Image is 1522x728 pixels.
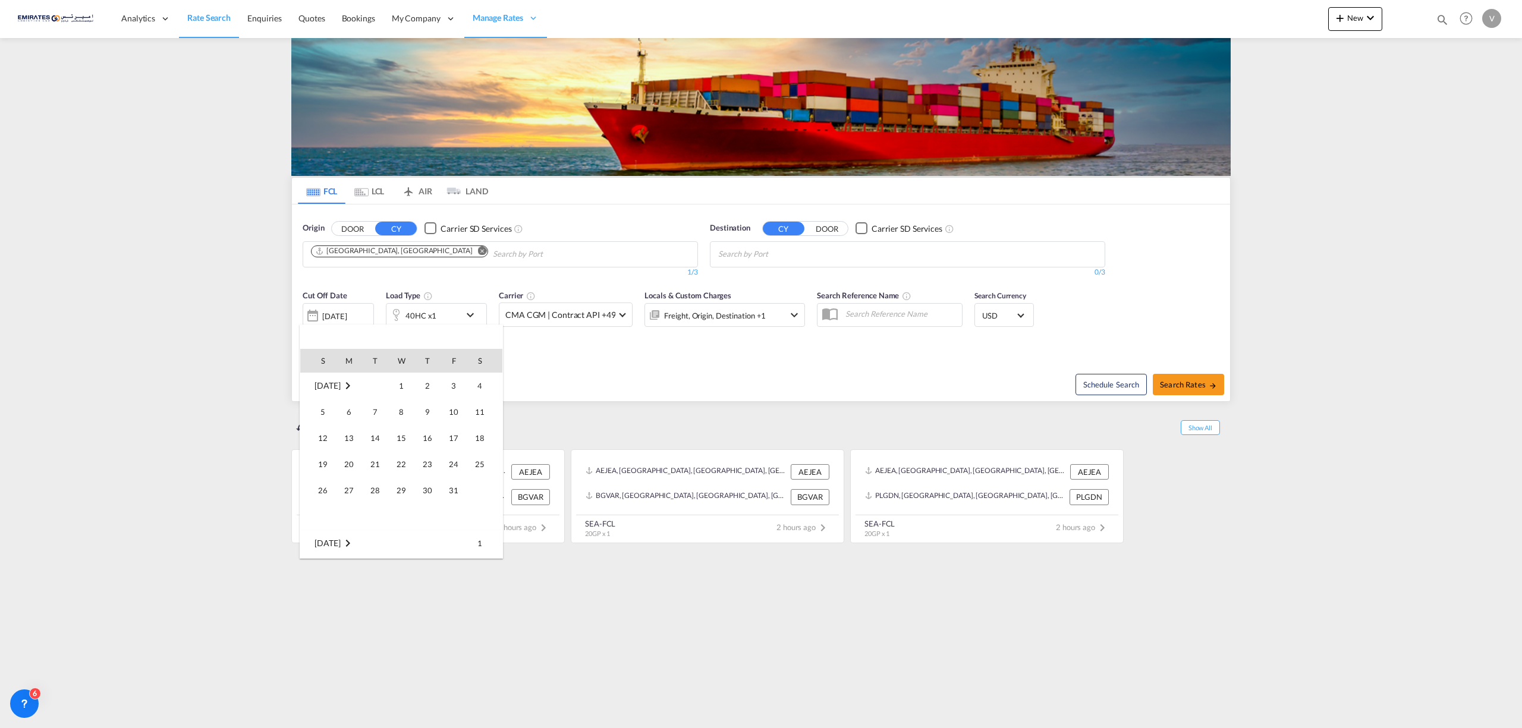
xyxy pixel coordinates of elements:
span: 6 [337,400,361,424]
span: 4 [468,374,492,398]
td: Sunday October 12 2025 [300,425,336,451]
td: Saturday October 25 2025 [467,451,502,477]
span: 2 [416,374,439,398]
td: Thursday October 23 2025 [414,451,441,477]
tr: Week 2 [300,399,502,425]
th: S [467,349,502,373]
span: 15 [389,426,413,450]
td: Monday October 27 2025 [336,477,362,503]
span: 8 [389,400,413,424]
span: 22 [389,452,413,476]
tr: Week 4 [300,451,502,477]
td: Wednesday October 1 2025 [388,372,414,399]
td: Friday October 17 2025 [441,425,467,451]
td: Friday October 24 2025 [441,451,467,477]
span: 27 [337,478,361,502]
td: Saturday November 1 2025 [467,530,502,556]
span: 24 [442,452,466,476]
td: Tuesday October 21 2025 [362,451,388,477]
span: 21 [363,452,387,476]
span: [DATE] [315,380,340,390]
tr: Week undefined [300,503,502,530]
span: 1 [468,531,492,555]
th: T [414,349,441,373]
td: Saturday October 18 2025 [467,425,502,451]
td: Thursday October 16 2025 [414,425,441,451]
span: 31 [442,478,466,502]
td: Friday October 10 2025 [441,399,467,425]
td: Monday October 6 2025 [336,399,362,425]
span: 26 [311,478,335,502]
td: Tuesday October 7 2025 [362,399,388,425]
th: W [388,349,414,373]
td: Tuesday October 28 2025 [362,477,388,503]
th: M [336,349,362,373]
td: Sunday October 26 2025 [300,477,336,503]
td: Wednesday October 22 2025 [388,451,414,477]
span: 1 [389,374,413,398]
tr: Week 1 [300,372,502,399]
td: Thursday October 2 2025 [414,372,441,399]
span: 28 [363,478,387,502]
td: Friday October 31 2025 [441,477,467,503]
tr: Week 5 [300,477,502,503]
span: [DATE] [315,538,340,548]
th: T [362,349,388,373]
td: Thursday October 9 2025 [414,399,441,425]
th: S [300,349,336,373]
td: Sunday October 19 2025 [300,451,336,477]
span: 16 [416,426,439,450]
td: Friday October 3 2025 [441,372,467,399]
td: Wednesday October 15 2025 [388,425,414,451]
span: 10 [442,400,466,424]
td: Saturday October 11 2025 [467,399,502,425]
span: 30 [416,478,439,502]
span: 25 [468,452,492,476]
td: Saturday October 4 2025 [467,372,502,399]
td: October 2025 [300,372,388,399]
td: Monday October 20 2025 [336,451,362,477]
span: 12 [311,426,335,450]
span: 29 [389,478,413,502]
tr: Week 3 [300,425,502,451]
td: Monday October 13 2025 [336,425,362,451]
span: 17 [442,426,466,450]
md-calendar: Calendar [300,349,502,558]
tr: Week 1 [300,530,502,556]
td: Wednesday October 8 2025 [388,399,414,425]
span: 19 [311,452,335,476]
span: 11 [468,400,492,424]
span: 18 [468,426,492,450]
span: 14 [363,426,387,450]
span: 23 [416,452,439,476]
span: 7 [363,400,387,424]
span: 5 [311,400,335,424]
th: F [441,349,467,373]
span: 9 [416,400,439,424]
td: Tuesday October 14 2025 [362,425,388,451]
td: Sunday October 5 2025 [300,399,336,425]
td: November 2025 [300,530,388,556]
span: 3 [442,374,466,398]
td: Thursday October 30 2025 [414,477,441,503]
span: 13 [337,426,361,450]
td: Wednesday October 29 2025 [388,477,414,503]
span: 20 [337,452,361,476]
